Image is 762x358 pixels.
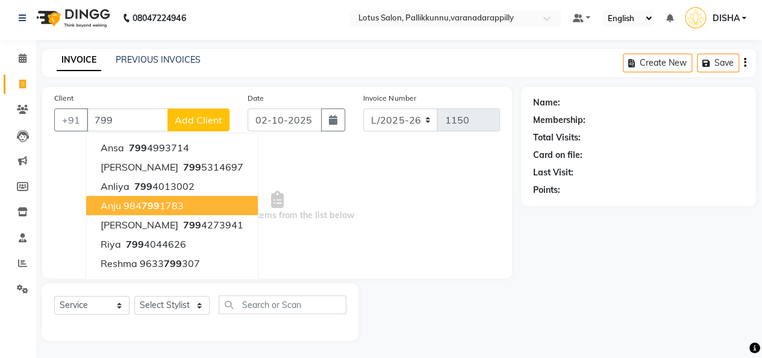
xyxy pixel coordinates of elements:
div: Name: [533,96,560,109]
input: Search or Scan [219,295,346,314]
button: Add Client [167,108,230,131]
span: Reshma [101,257,137,269]
ngb-highlight: 4044626 [123,238,186,250]
span: 799 [142,199,160,212]
span: Riya [101,238,121,250]
span: Add Client [175,114,222,126]
span: 799 [134,180,152,192]
span: [PERSON_NAME] [101,219,178,231]
ngb-highlight: 4858618 [181,277,243,289]
label: Client [54,93,73,104]
span: 799 [183,161,201,173]
ngb-highlight: 4993714 [126,142,189,154]
span: 799 [126,238,144,250]
div: Membership: [533,114,586,127]
span: Select & add items from the list below [54,146,500,266]
span: Anju [101,199,121,212]
ngb-highlight: 9633 307 [140,257,200,269]
input: Search by Name/Mobile/Email/Code [87,108,168,131]
div: Total Visits: [533,131,581,144]
div: Points: [533,184,560,196]
img: DISHA [685,7,706,28]
div: Card on file: [533,149,582,162]
ngb-highlight: 984 1783 [123,199,184,212]
button: Save [697,54,739,72]
b: 08047224946 [133,1,186,35]
span: [PERSON_NAME] [101,277,178,289]
span: 799 [129,142,147,154]
span: 799 [164,257,182,269]
span: 799 [183,219,201,231]
span: 799 [183,277,201,289]
span: Ansa [101,142,124,154]
span: Anliya [101,180,130,192]
a: INVOICE [57,49,101,71]
span: [PERSON_NAME] [101,161,178,173]
ngb-highlight: 4273941 [181,219,243,231]
img: logo [31,1,113,35]
label: Date [248,93,264,104]
div: Last Visit: [533,166,573,179]
button: Create New [623,54,692,72]
button: +91 [54,108,88,131]
span: DISHA [712,12,739,25]
label: Invoice Number [363,93,416,104]
ngb-highlight: 4013002 [132,180,195,192]
ngb-highlight: 5314697 [181,161,243,173]
a: PREVIOUS INVOICES [116,54,201,65]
